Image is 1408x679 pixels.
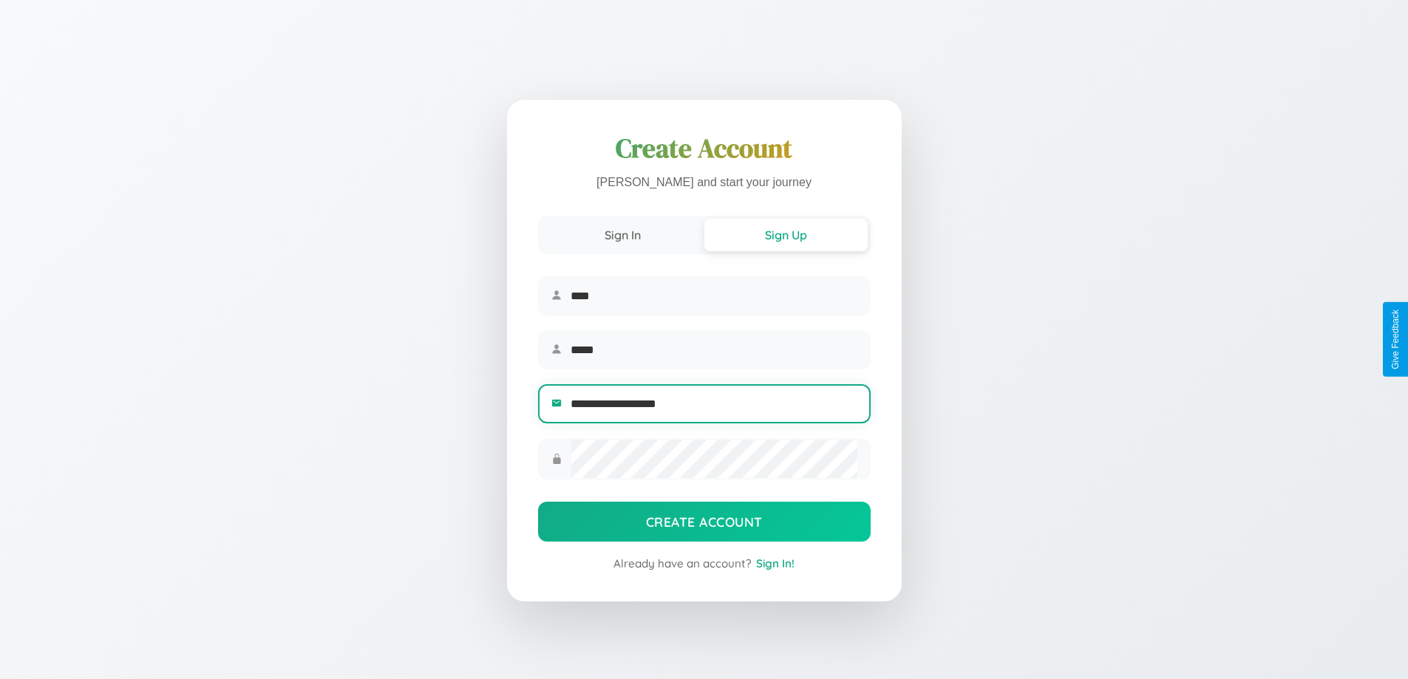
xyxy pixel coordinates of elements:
[538,131,871,166] h1: Create Account
[704,219,868,251] button: Sign Up
[1390,310,1401,369] div: Give Feedback
[541,219,704,251] button: Sign In
[538,502,871,542] button: Create Account
[538,556,871,570] div: Already have an account?
[538,172,871,194] p: [PERSON_NAME] and start your journey
[756,556,795,570] span: Sign In!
